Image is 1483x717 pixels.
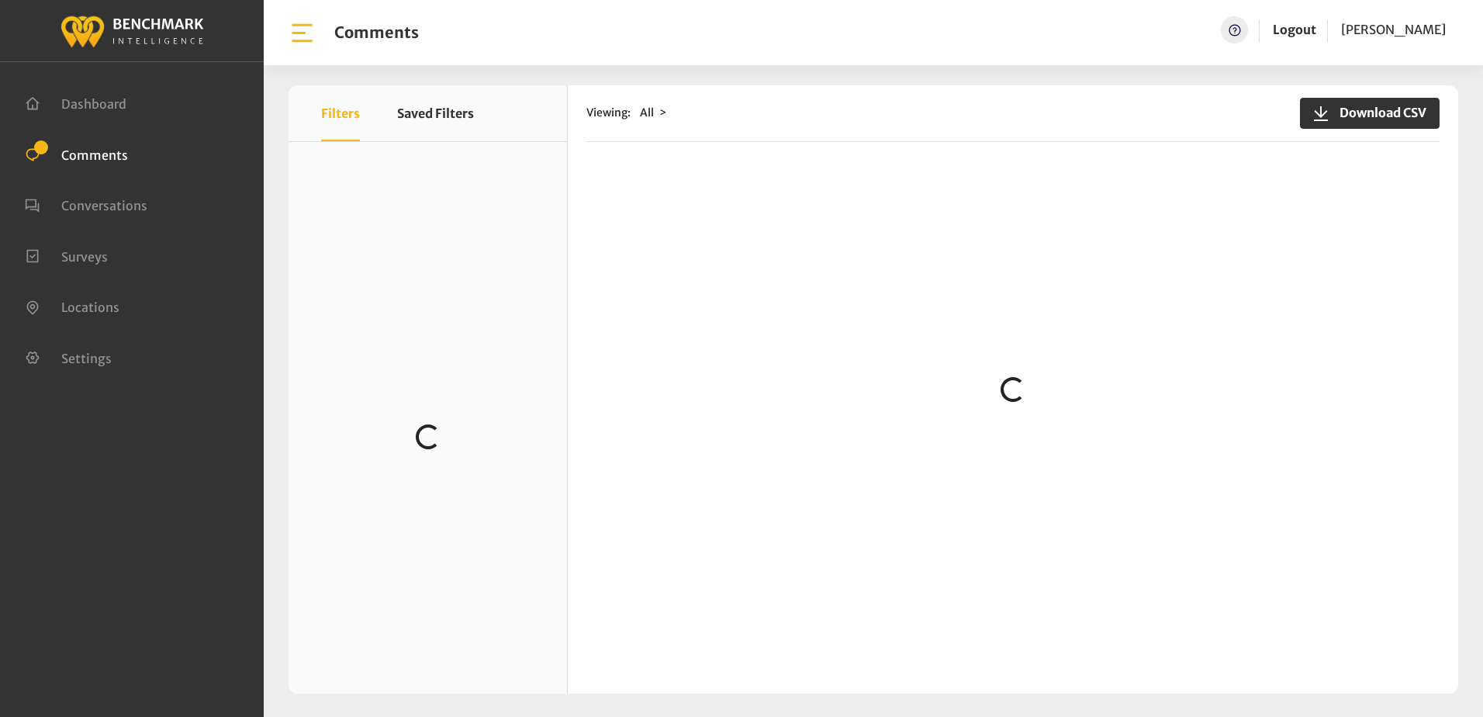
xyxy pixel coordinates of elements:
span: Surveys [61,248,108,264]
span: Comments [61,147,128,162]
span: Locations [61,300,119,315]
span: Viewing: [586,105,631,121]
img: benchmark [60,12,204,50]
button: Filters [321,85,360,141]
h1: Comments [334,23,419,42]
span: All [640,106,654,119]
span: Conversations [61,198,147,213]
a: Dashboard [25,95,126,110]
span: [PERSON_NAME] [1341,22,1446,37]
a: Conversations [25,196,147,212]
a: Comments [25,146,128,161]
a: Settings [25,349,112,365]
a: Locations [25,298,119,313]
a: Logout [1273,16,1316,43]
button: Download CSV [1300,98,1440,129]
a: [PERSON_NAME] [1341,16,1446,43]
a: Surveys [25,248,108,263]
span: Download CSV [1330,103,1426,122]
span: Settings [61,350,112,365]
img: bar [289,19,316,47]
a: Logout [1273,22,1316,37]
span: Dashboard [61,96,126,112]
button: Saved Filters [397,85,474,141]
